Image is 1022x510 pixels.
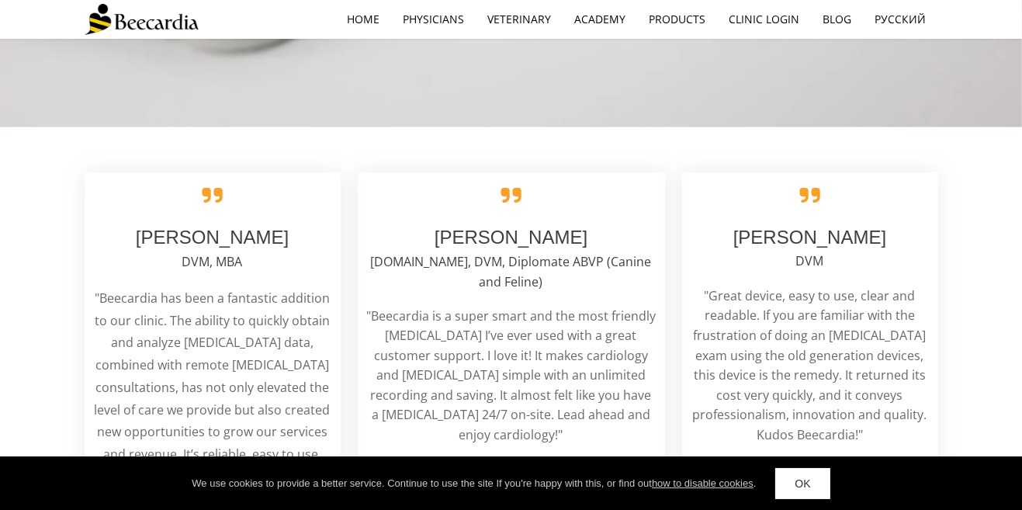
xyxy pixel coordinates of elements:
[864,2,938,37] a: Русский
[718,2,812,37] a: Clinic Login
[95,290,331,508] span: "Beecardia has been a fantastic addition to our clinic. The ability to quickly obtain and analyze...
[563,2,638,37] a: Academy
[652,477,754,489] a: how to disable cookies
[796,252,824,269] span: DVM
[192,476,756,491] div: We use cookies to provide a better service. Continue to use the site If you're happy with this, o...
[182,253,243,270] span: DVM, MBA
[371,253,652,290] span: [DOMAIN_NAME], DVM, Diplomate ABVP (Canine and Feline)
[812,2,864,37] a: Blog
[435,227,587,248] span: [PERSON_NAME]
[366,307,656,444] span: "Beecardia is a super smart and the most friendly [MEDICAL_DATA] I’ve ever used with a great cust...
[775,468,830,499] a: OK
[85,4,199,35] img: Beecardia
[476,2,563,37] a: Veterinary
[136,227,289,248] span: [PERSON_NAME]
[733,227,886,248] span: [PERSON_NAME]
[336,2,392,37] a: home
[392,2,476,37] a: Physicians
[638,2,718,37] a: Products
[693,287,927,443] span: "Great device, easy to use, clear and readable. If you are familiar with the frustration of doing...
